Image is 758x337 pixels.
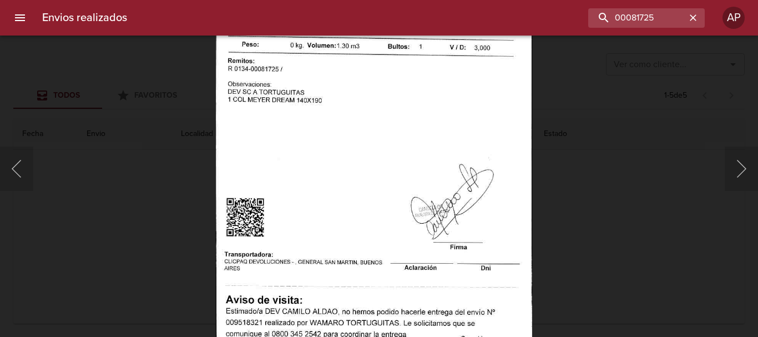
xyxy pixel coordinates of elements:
[725,147,758,191] button: Siguiente
[7,4,33,31] button: menu
[42,9,127,27] h6: Envios realizados
[722,7,745,29] div: AP
[722,7,745,29] div: Abrir información de usuario
[588,8,686,28] input: buscar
